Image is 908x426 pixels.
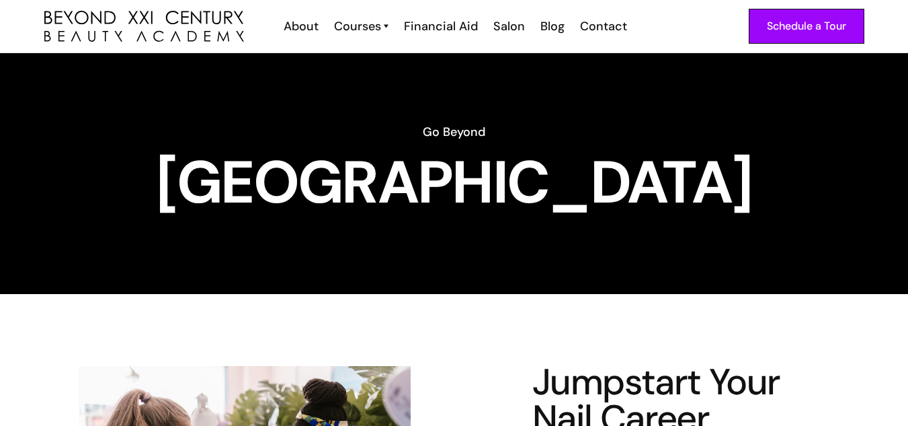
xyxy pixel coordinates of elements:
a: About [275,17,325,35]
a: Financial Aid [395,17,485,35]
div: Financial Aid [404,17,478,35]
a: Schedule a Tour [749,9,864,44]
div: Courses [334,17,381,35]
a: Courses [334,17,388,35]
div: Blog [540,17,565,35]
strong: [GEOGRAPHIC_DATA] [156,144,751,221]
div: Salon [493,17,525,35]
a: Salon [485,17,532,35]
a: home [44,11,244,42]
img: beyond 21st century beauty academy logo [44,11,244,42]
h6: Go Beyond [44,123,864,141]
a: Blog [532,17,571,35]
div: Contact [580,17,627,35]
div: About [284,17,319,35]
div: Schedule a Tour [767,17,846,35]
a: Contact [571,17,634,35]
